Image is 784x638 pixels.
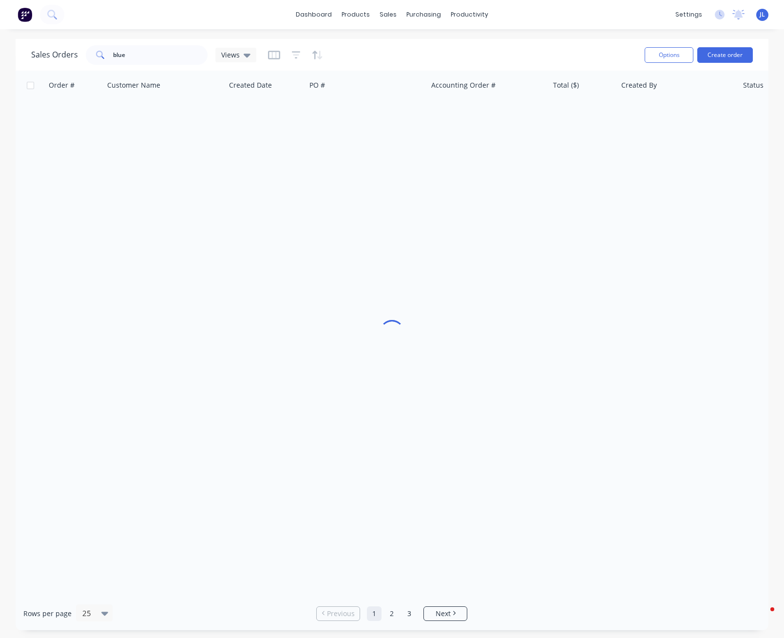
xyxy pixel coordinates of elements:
span: Rows per page [23,609,72,619]
span: Next [436,609,451,619]
div: purchasing [402,7,446,22]
div: settings [670,7,707,22]
iframe: Intercom live chat [751,605,774,628]
a: Page 1 is your current page [367,606,382,621]
input: Search... [113,45,208,65]
div: productivity [446,7,493,22]
div: Accounting Order # [431,80,496,90]
div: Created By [621,80,657,90]
div: Total ($) [553,80,579,90]
div: Created Date [229,80,272,90]
a: Page 2 [384,606,399,621]
button: Create order [697,47,753,63]
a: dashboard [291,7,337,22]
span: JL [760,10,765,19]
div: Status [743,80,764,90]
a: Previous page [317,609,360,619]
span: Views [221,50,240,60]
img: Factory [18,7,32,22]
ul: Pagination [312,606,471,621]
a: Page 3 [402,606,417,621]
div: sales [375,7,402,22]
h1: Sales Orders [31,50,78,59]
div: Order # [49,80,75,90]
button: Options [645,47,693,63]
div: products [337,7,375,22]
div: Customer Name [107,80,160,90]
span: Previous [327,609,355,619]
a: Next page [424,609,467,619]
div: PO # [309,80,325,90]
